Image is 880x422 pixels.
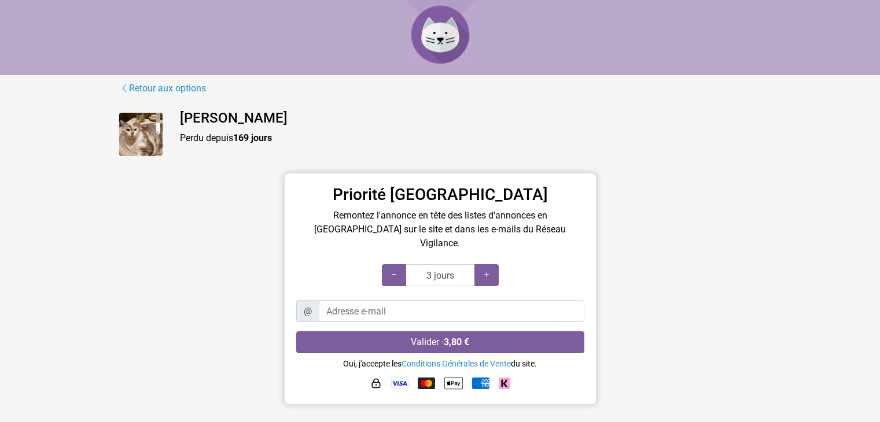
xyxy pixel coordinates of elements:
[343,359,537,368] small: Oui, j'accepte les du site.
[233,132,272,143] strong: 169 jours
[472,377,489,389] img: American Express
[370,377,382,389] img: HTTPS : paiement sécurisé
[444,374,463,393] img: Apple Pay
[180,110,761,127] h4: [PERSON_NAME]
[180,131,761,145] p: Perdu depuis
[418,377,435,389] img: Mastercard
[296,185,584,205] h3: Priorité [GEOGRAPHIC_DATA]
[296,300,319,322] span: @
[402,359,511,368] a: Conditions Générales de Vente
[319,300,584,322] input: Adresse e-mail
[444,336,469,347] strong: 3,80 €
[391,377,408,389] img: Visa
[296,331,584,353] button: Valider ·3,80 €
[499,377,510,389] img: Klarna
[296,209,584,250] p: Remontez l'annonce en tête des listes d'annonces en [GEOGRAPHIC_DATA] sur le site et dans les e-m...
[119,81,207,96] a: Retour aux options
